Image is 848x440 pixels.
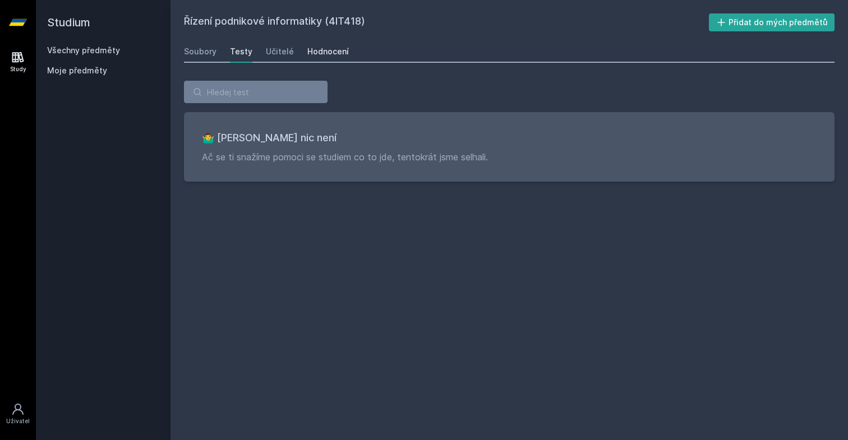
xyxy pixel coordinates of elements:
[202,130,817,146] h3: 🤷‍♂️ [PERSON_NAME] nic není
[307,46,349,57] div: Hodnocení
[709,13,835,31] button: Přidat do mých předmětů
[230,46,252,57] div: Testy
[47,65,107,76] span: Moje předměty
[2,397,34,431] a: Uživatel
[10,65,26,73] div: Study
[184,13,709,31] h2: Řízení podnikové informatiky (4IT418)
[184,81,328,103] input: Hledej test
[307,40,349,63] a: Hodnocení
[2,45,34,79] a: Study
[266,40,294,63] a: Učitelé
[184,40,216,63] a: Soubory
[47,45,120,55] a: Všechny předměty
[266,46,294,57] div: Učitelé
[6,417,30,425] div: Uživatel
[230,40,252,63] a: Testy
[202,150,817,164] p: Ač se ti snažíme pomoci se studiem co to jde, tentokrát jsme selhali.
[184,46,216,57] div: Soubory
